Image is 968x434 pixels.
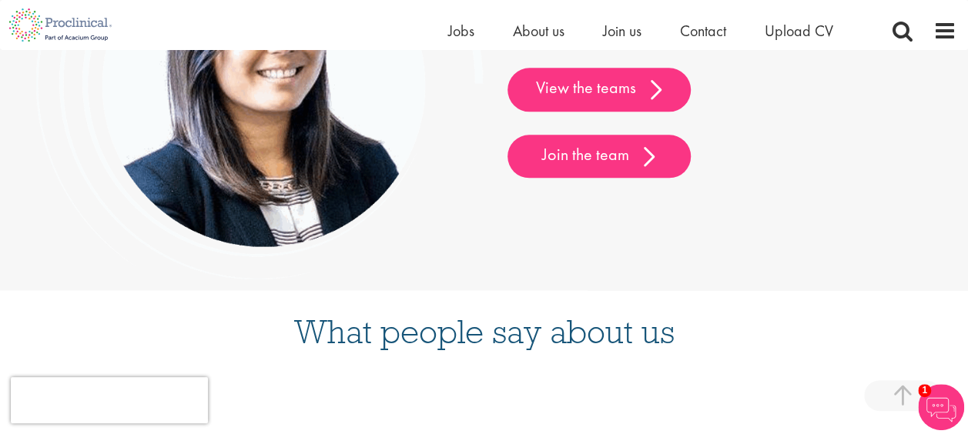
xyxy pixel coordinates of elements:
[918,384,931,397] span: 1
[680,21,726,41] a: Contact
[507,135,691,178] a: Join the team
[11,377,208,423] iframe: reCAPTCHA
[507,68,691,111] a: View the teams
[603,21,641,41] a: Join us
[513,21,564,41] a: About us
[507,23,934,178] div: Meet the people who make Proclinical great.
[765,21,833,41] a: Upload CV
[918,384,964,430] img: Chatbot
[448,21,474,41] a: Jobs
